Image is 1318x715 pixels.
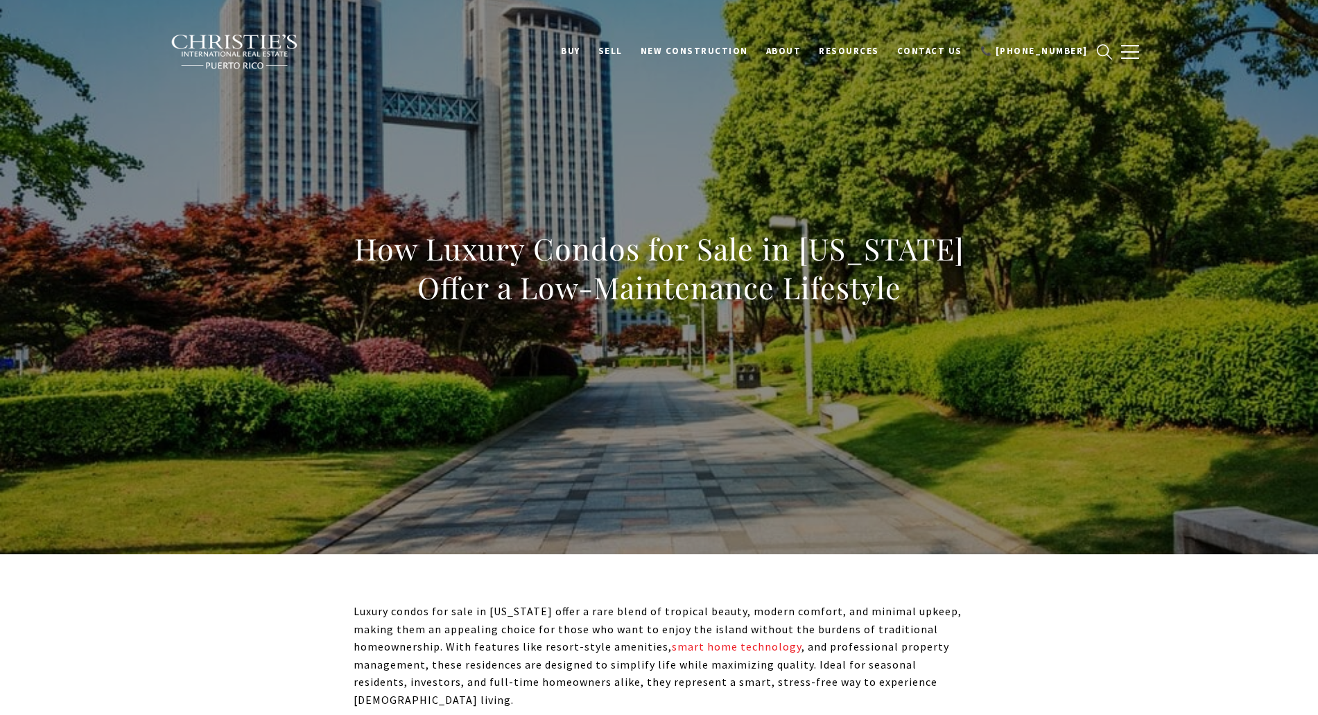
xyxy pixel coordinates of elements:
[672,639,801,653] a: smart home technology - open in a new tab
[810,38,888,64] a: Resources
[1112,32,1148,72] button: button
[171,34,300,70] img: Christie's International Real Estate black text logo
[980,45,1088,57] span: 📞 [PHONE_NUMBER]
[632,38,757,64] a: New Construction
[757,38,810,64] a: About
[552,38,589,64] a: BUY
[354,603,965,709] p: Luxury condos for sale in [US_STATE] offer a rare blend of tropical beauty, modern comfort, and m...
[589,38,632,64] a: SELL
[641,45,748,57] span: New Construction
[1097,44,1112,60] a: search
[971,38,1097,64] a: call 9393373000
[897,45,962,57] span: Contact Us
[354,229,965,307] h1: How Luxury Condos for Sale in [US_STATE] Offer a Low-Maintenance Lifestyle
